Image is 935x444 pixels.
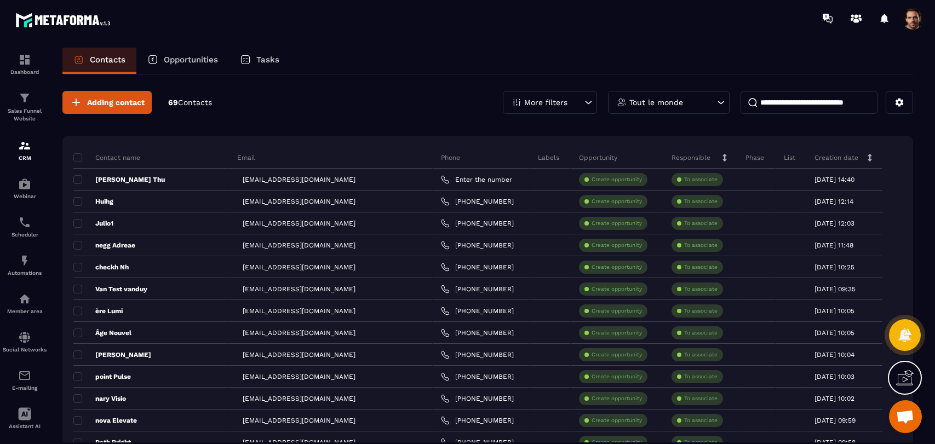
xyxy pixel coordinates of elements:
p: [DATE] 09:59 [814,417,856,424]
img: social-network [18,331,31,344]
a: Contacts [62,48,136,74]
p: [DATE] 10:03 [814,373,854,380]
p: Create opportunity [592,307,642,315]
div: Mở cuộc trò chuyện [889,400,922,433]
p: [DATE] 10:25 [814,263,854,271]
p: [DATE] 10:05 [814,329,854,337]
a: formationformationSales Funnel Website [3,83,47,131]
p: negg Adreae [73,241,135,250]
a: Opportunities [136,48,229,74]
p: Automations [3,270,47,276]
p: Create opportunity [592,285,642,293]
p: Tasks [256,55,279,65]
a: formationformationDashboard [3,45,47,83]
p: [DATE] 11:48 [814,241,853,249]
img: automations [18,177,31,191]
p: Sales Funnel Website [3,107,47,123]
p: To associate [684,329,718,337]
p: Opportunities [164,55,218,65]
a: Assistant AI [3,399,47,437]
p: Create opportunity [592,198,642,205]
p: Phone [441,153,460,162]
p: Create opportunity [592,373,642,380]
p: To associate [684,373,718,380]
p: Create opportunity [592,241,642,249]
p: E-mailing [3,385,47,391]
a: [PHONE_NUMBER] [441,350,514,359]
p: [DATE] 09:35 [814,285,856,293]
a: automationsautomationsAutomations [3,246,47,284]
p: ère Lumi [73,307,123,315]
p: To associate [684,285,718,293]
img: formation [18,53,31,66]
p: Responsible [672,153,710,162]
p: Member area [3,308,47,314]
p: Scheduler [3,232,47,238]
p: [PERSON_NAME] [73,350,151,359]
p: Van Test vanduy [73,285,147,293]
p: To associate [684,198,718,205]
span: Contacts [178,98,212,107]
p: Âge Nouvel [73,328,131,337]
p: To associate [684,241,718,249]
p: nary Visio [73,394,126,403]
p: To associate [684,417,718,424]
p: Create opportunity [592,417,642,424]
p: Create opportunity [592,329,642,337]
img: email [18,369,31,382]
p: Creation date [814,153,858,162]
p: Opportunity [579,153,617,162]
p: Labels [538,153,559,162]
p: [DATE] 10:02 [814,395,854,402]
p: CRM [3,155,47,161]
a: emailemailE-mailing [3,361,47,399]
p: Phase [745,153,764,162]
p: To associate [684,220,718,227]
a: [PHONE_NUMBER] [441,372,514,381]
p: Tout le monde [629,99,683,106]
p: Huihg [73,197,113,206]
p: Contacts [90,55,125,65]
p: [DATE] 10:05 [814,307,854,315]
img: formation [18,91,31,105]
p: Webinar [3,193,47,199]
p: [DATE] 14:40 [814,176,854,183]
p: [PERSON_NAME] Thu [73,175,165,184]
p: [DATE] 12:03 [814,220,854,227]
a: [PHONE_NUMBER] [441,328,514,337]
a: Tasks [229,48,290,74]
span: Adding contact [87,97,145,108]
a: social-networksocial-networkSocial Networks [3,322,47,361]
p: Email [237,153,255,162]
a: [PHONE_NUMBER] [441,241,514,250]
img: automations [18,254,31,267]
a: [PHONE_NUMBER] [441,219,514,228]
p: To associate [684,307,718,315]
img: automations [18,292,31,305]
p: Create opportunity [592,176,642,183]
p: point Pulse [73,372,131,381]
p: Create opportunity [592,351,642,359]
a: automationsautomationsWebinar [3,169,47,207]
p: nova Elevate [73,416,137,425]
p: [DATE] 10:04 [814,351,854,359]
a: [PHONE_NUMBER] [441,285,514,293]
p: To associate [684,395,718,402]
p: To associate [684,351,718,359]
p: Dashboard [3,69,47,75]
a: automationsautomationsMember area [3,284,47,322]
img: logo [15,10,114,30]
p: [DATE] 12:14 [814,198,853,205]
a: [PHONE_NUMBER] [441,416,514,425]
a: [PHONE_NUMBER] [441,263,514,272]
p: Julio1 [73,219,113,228]
p: To associate [684,176,718,183]
a: [PHONE_NUMBER] [441,394,514,403]
p: 69 [168,97,212,108]
img: formation [18,139,31,152]
a: [PHONE_NUMBER] [441,307,514,315]
p: Assistant AI [3,423,47,429]
p: Contact name [73,153,140,162]
p: Social Networks [3,347,47,353]
p: Create opportunity [592,263,642,271]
